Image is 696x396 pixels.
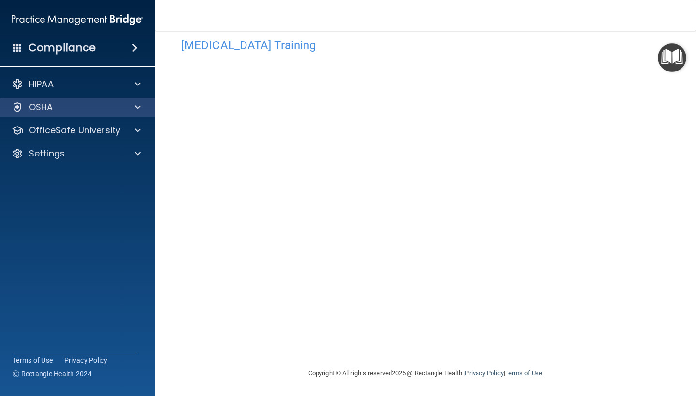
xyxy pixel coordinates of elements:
[29,125,120,136] p: OfficeSafe University
[181,57,665,354] iframe: covid-19
[658,43,686,72] button: Open Resource Center
[181,39,669,52] h4: [MEDICAL_DATA] Training
[12,10,143,29] img: PMB logo
[13,355,53,365] a: Terms of Use
[12,125,141,136] a: OfficeSafe University
[29,78,54,90] p: HIPAA
[29,148,65,159] p: Settings
[12,101,141,113] a: OSHA
[249,358,602,389] div: Copyright © All rights reserved 2025 @ Rectangle Health | |
[12,78,141,90] a: HIPAA
[29,41,96,55] h4: Compliance
[12,148,141,159] a: Settings
[465,369,503,377] a: Privacy Policy
[505,369,542,377] a: Terms of Use
[64,355,108,365] a: Privacy Policy
[13,369,92,379] span: Ⓒ Rectangle Health 2024
[29,101,53,113] p: OSHA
